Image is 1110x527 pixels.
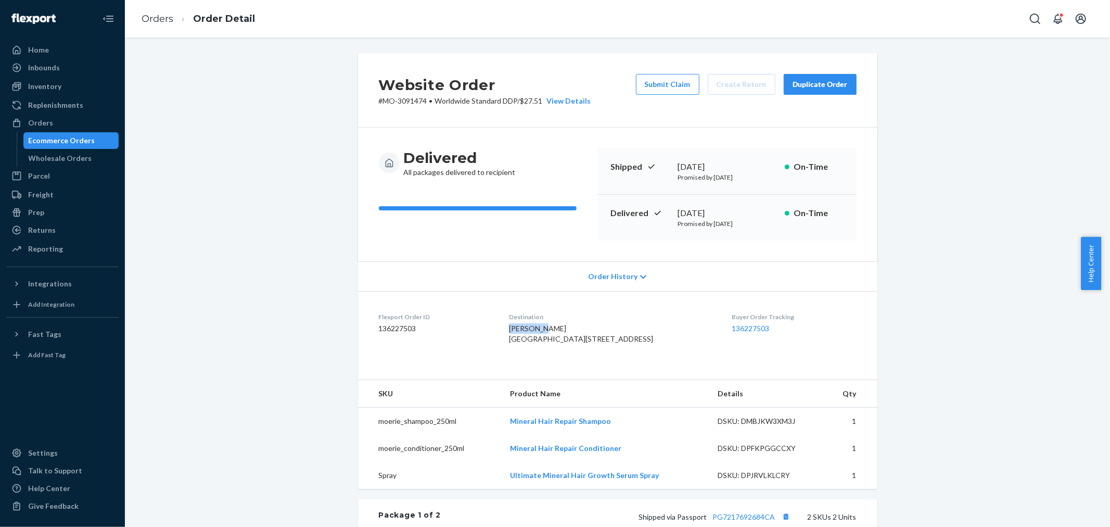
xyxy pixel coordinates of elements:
a: Replenishments [6,97,119,114]
a: Settings [6,445,119,461]
a: Orders [142,13,173,24]
div: Add Integration [28,300,74,309]
button: Close Navigation [98,8,119,29]
button: Open account menu [1070,8,1091,29]
a: Parcel [6,168,119,184]
button: Open notifications [1048,8,1068,29]
span: Shipped via Passport [639,512,793,521]
p: Shipped [610,161,670,173]
p: Promised by [DATE] [678,219,776,228]
div: Give Feedback [28,501,79,511]
p: On-Time [794,207,844,219]
div: Freight [28,190,54,200]
div: Orders [28,118,53,128]
div: Home [28,45,49,55]
dt: Destination [509,312,715,321]
div: Integrations [28,279,72,289]
div: DSKU: DMBJKW3XM3J [718,416,815,426]
a: Reporting [6,241,119,257]
th: SKU [358,380,502,408]
button: Submit Claim [636,74,699,95]
h3: Delivered [404,148,516,167]
div: Talk to Support [28,466,82,476]
th: Product Name [502,380,710,408]
div: DSKU: DPFKPGGCCXY [718,443,815,454]
a: Order Detail [193,13,255,24]
td: Spray [358,462,502,489]
button: Help Center [1081,237,1101,290]
div: Replenishments [28,100,83,110]
button: Create Return [708,74,775,95]
div: Inbounds [28,62,60,73]
button: Open Search Box [1025,8,1045,29]
div: Fast Tags [28,329,61,340]
ol: breadcrumbs [133,4,263,34]
dt: Flexport Order ID [379,312,492,321]
a: Home [6,42,119,58]
div: Wholesale Orders [29,153,92,164]
div: Package 1 of 2 [379,510,441,523]
a: Returns [6,222,119,239]
td: moerie_shampoo_250ml [358,408,502,435]
a: Talk to Support [6,462,119,479]
img: Flexport logo [11,14,56,24]
div: DSKU: DPJRVLKLCRY [718,470,815,481]
td: 1 [824,462,877,489]
div: Duplicate Order [793,79,848,90]
p: Delivered [610,207,670,219]
div: Add Fast Tag [28,350,66,359]
a: 136227503 [732,324,769,333]
div: Settings [28,448,58,458]
div: Inventory [28,81,61,92]
span: Order History [588,271,637,282]
a: Ecommerce Orders [23,132,119,149]
dd: 136227503 [379,323,492,334]
a: Add Integration [6,296,119,313]
button: Duplicate Order [784,74,857,95]
button: View Details [543,96,591,106]
a: Ultimate Mineral Hair Growth Serum Spray [511,471,659,480]
button: Copy tracking number [780,510,793,523]
p: # MO-3091474 / $27.51 [379,96,591,106]
a: Freight [6,186,119,203]
div: Prep [28,207,44,218]
td: 1 [824,408,877,435]
div: Help Center [28,483,70,494]
span: • [429,96,433,105]
div: All packages delivered to recipient [404,148,516,178]
a: Inbounds [6,59,119,76]
th: Qty [824,380,877,408]
div: Ecommerce Orders [29,135,95,146]
p: On-Time [794,161,844,173]
div: Parcel [28,171,50,181]
a: Inventory [6,78,119,95]
a: Help Center [6,480,119,497]
a: Mineral Hair Repair Conditioner [511,444,622,453]
td: moerie_conditioner_250ml [358,435,502,462]
a: PG7217692684CA [713,512,775,521]
a: Mineral Hair Repair Shampoo [511,417,611,425]
th: Details [709,380,824,408]
dt: Buyer Order Tracking [732,312,856,321]
button: Integrations [6,275,119,292]
div: Reporting [28,244,63,254]
div: Returns [28,225,56,235]
h2: Website Order [379,74,591,96]
span: Worldwide Standard DDP [435,96,518,105]
td: 1 [824,435,877,462]
div: [DATE] [678,161,776,173]
div: 2 SKUs 2 Units [441,510,856,523]
p: Promised by [DATE] [678,173,776,182]
a: Add Fast Tag [6,347,119,363]
span: [PERSON_NAME] [GEOGRAPHIC_DATA][STREET_ADDRESS] [509,324,653,343]
button: Give Feedback [6,498,119,515]
a: Prep [6,204,119,221]
div: [DATE] [678,207,776,219]
button: Fast Tags [6,326,119,343]
a: Wholesale Orders [23,150,119,167]
a: Orders [6,115,119,131]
